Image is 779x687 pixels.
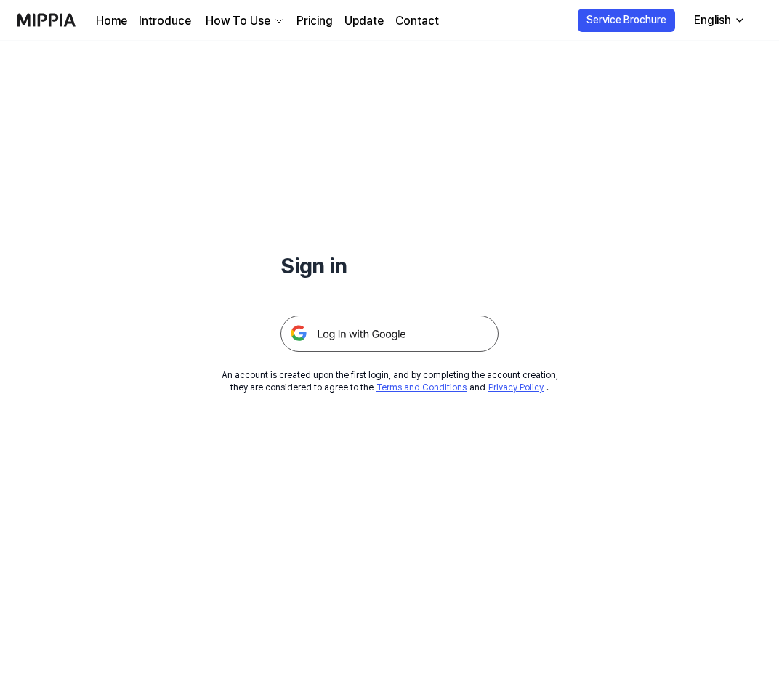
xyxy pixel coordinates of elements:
a: Introduce [139,12,191,30]
img: 구글 로그인 버튼 [280,316,499,352]
button: English [682,6,754,35]
button: Service Brochure [578,9,675,32]
a: Terms and Conditions [376,382,467,393]
h1: Sign in [280,250,499,281]
a: Pricing [296,12,333,30]
a: Home [96,12,127,30]
div: How To Use [203,12,273,30]
div: An account is created upon the first login, and by completing the account creation, they are cons... [222,369,558,394]
a: Contact [395,12,439,30]
button: How To Use [203,12,285,30]
a: Privacy Policy [488,382,544,393]
a: Update [344,12,384,30]
div: English [691,12,734,29]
